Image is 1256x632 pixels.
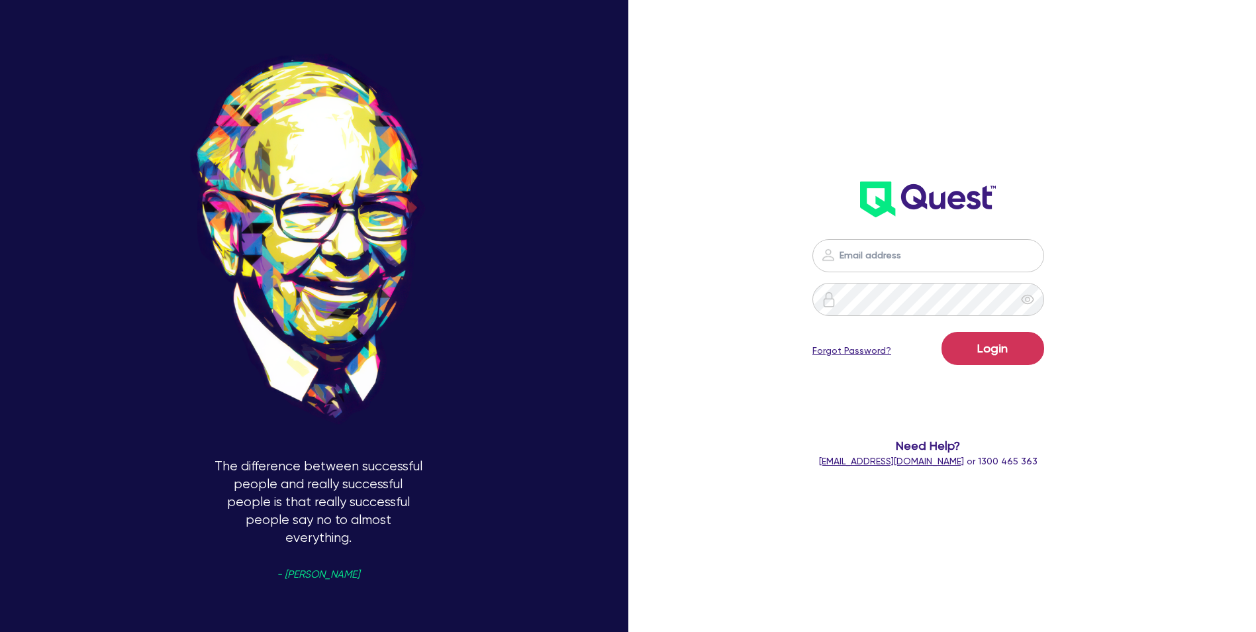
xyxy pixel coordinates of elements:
img: wH2k97JdezQIQAAAABJRU5ErkJggg== [860,182,996,217]
span: or 1300 465 363 [819,456,1038,466]
button: Login [942,332,1044,365]
span: eye [1021,293,1034,306]
a: Forgot Password? [812,344,891,358]
input: Email address [812,239,1044,272]
span: Need Help? [760,437,1096,454]
img: icon-password [820,247,836,263]
span: - [PERSON_NAME] [277,570,360,580]
img: icon-password [821,291,837,307]
a: [EMAIL_ADDRESS][DOMAIN_NAME] [819,456,964,466]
